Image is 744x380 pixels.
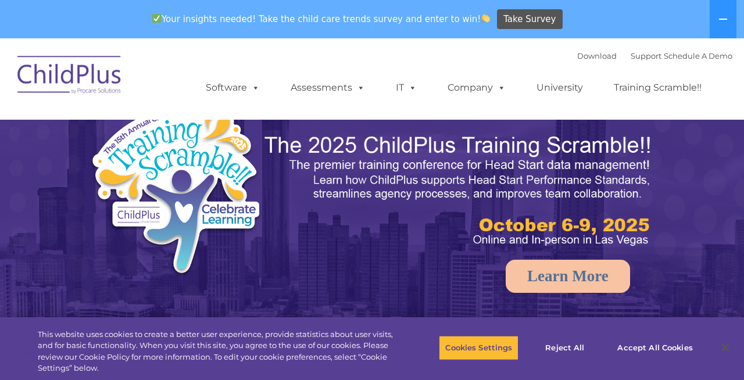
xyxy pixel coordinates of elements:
span: Take Survey [503,9,556,30]
a: Learn More [506,260,630,293]
a: Take Survey [497,9,563,30]
a: Company [436,76,517,99]
a: University [525,76,595,99]
img: ChildPlus by Procare Solutions [12,48,128,106]
a: Support [631,51,661,60]
span: Phone number [162,124,211,133]
span: Your insights needed! Take the child care trends survey and enter to win! [147,8,495,30]
div: This website uses cookies to create a better user experience, provide statistics about user visit... [38,329,409,374]
button: Close [713,335,738,360]
button: Reject All [528,336,601,360]
a: Software [194,76,271,99]
a: Download [577,51,617,60]
img: 👏 [481,14,490,23]
a: Training Scramble!! [602,76,713,99]
font: | [577,51,732,60]
button: Cookies Settings [439,336,518,360]
a: IT [384,76,428,99]
span: Last name [162,77,197,85]
a: Assessments [279,76,377,99]
button: Accept All Cookies [611,336,699,360]
a: Schedule A Demo [664,51,732,60]
img: ✅ [152,14,161,23]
